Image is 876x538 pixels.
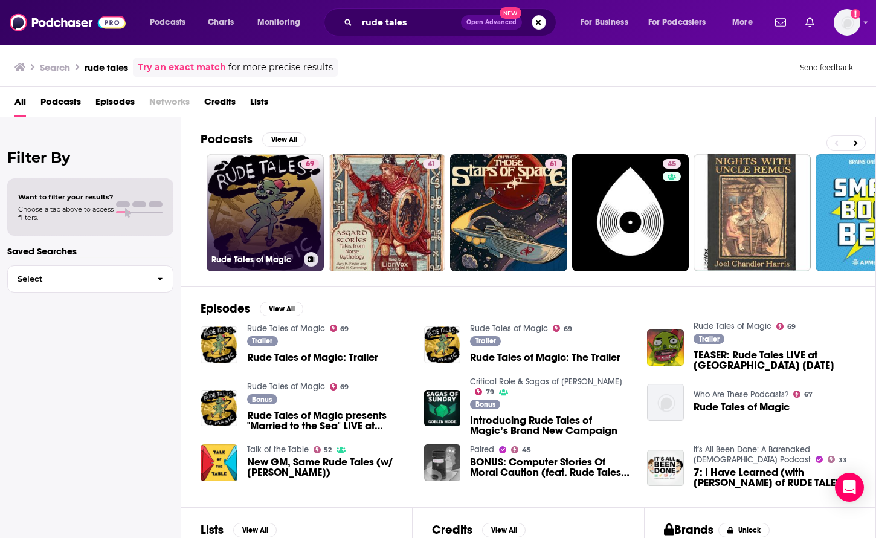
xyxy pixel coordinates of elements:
[252,337,272,345] span: Trailer
[306,158,314,170] span: 69
[247,352,378,363] a: Rude Tales of Magic: Trailer
[475,388,494,395] a: 79
[694,389,788,400] a: Who Are These Podcasts?
[668,158,676,170] span: 45
[511,446,531,453] a: 45
[647,329,684,366] img: TEASER: Rude Tales LIVE at Union Hall 1/24/20
[201,132,253,147] h2: Podcasts
[581,14,628,31] span: For Business
[247,457,410,478] a: New GM, Same Rude Tales (w/ Christopher Hastings)
[424,326,461,363] img: Rude Tales of Magic: The Trailer
[233,523,277,537] button: View All
[301,159,319,169] a: 69
[796,62,857,73] button: Send feedback
[138,60,226,74] a: Try an exact match
[247,444,309,455] a: Talk of the Table
[247,410,410,431] a: Rude Tales of Magic presents "Married to the Sea" LIVE at Union Hall
[470,457,633,478] span: BONUS: Computer Stories Of Moral Caution (feat. Rude Tales of Magic)
[201,301,303,316] a: EpisodesView All
[85,62,128,73] h3: rude tales
[249,13,316,32] button: open menu
[204,92,236,117] a: Credits
[141,13,201,32] button: open menu
[828,456,847,463] a: 33
[329,154,446,271] a: 41
[699,335,720,343] span: Trailer
[7,245,173,257] p: Saved Searches
[314,446,332,453] a: 52
[694,467,856,488] span: 7: I Have Learned (with [PERSON_NAME] of RUDE TALES OF MAGIC)
[40,92,81,117] a: Podcasts
[663,159,681,169] a: 45
[648,14,706,31] span: For Podcasters
[694,350,856,371] span: TEASER: Rude Tales LIVE at [GEOGRAPHIC_DATA] [DATE]
[8,275,147,283] span: Select
[201,522,277,537] a: ListsView All
[839,458,847,463] span: 33
[95,92,135,117] span: Episodes
[250,92,268,117] a: Lists
[647,450,684,487] img: 7: I Have Learned (with TIM PLATT of RUDE TALES OF MAGIC)
[553,325,572,332] a: 69
[450,154,567,271] a: 61
[340,384,349,390] span: 69
[500,7,521,19] span: New
[18,193,114,201] span: Want to filter your results?
[262,132,306,147] button: View All
[545,159,562,169] a: 61
[834,9,860,36] button: Show profile menu
[851,9,860,19] svg: Add a profile image
[793,391,813,398] a: 67
[10,11,126,34] img: Podchaser - Follow, Share and Rate Podcasts
[330,325,349,332] a: 69
[475,401,495,408] span: Bonus
[201,132,306,147] a: PodcastsView All
[732,14,753,31] span: More
[149,92,190,117] span: Networks
[804,392,813,397] span: 67
[475,337,496,345] span: Trailer
[647,384,684,421] img: Rude Tales of Magic
[208,14,234,31] span: Charts
[257,14,300,31] span: Monitoring
[470,415,633,436] a: Introducing Rude Tales of Magic’s Brand New Campaign
[330,383,349,391] a: 69
[150,14,185,31] span: Podcasts
[432,522,526,537] a: CreditsView All
[470,323,548,334] a: Rude Tales of Magic
[486,389,494,395] span: 79
[694,402,790,412] a: Rude Tales of Magic
[201,390,237,427] img: Rude Tales of Magic presents "Married to the Sea" LIVE at Union Hall
[787,324,796,329] span: 69
[834,9,860,36] span: Logged in as jackiemayer
[18,205,114,222] span: Choose a tab above to access filters.
[201,444,237,481] img: New GM, Same Rude Tales (w/ Christopher Hastings)
[247,381,325,392] a: Rude Tales of Magic
[694,350,856,371] a: TEASER: Rude Tales LIVE at Union Hall 1/24/20
[340,326,349,332] span: 69
[694,467,856,488] a: 7: I Have Learned (with TIM PLATT of RUDE TALES OF MAGIC)
[470,352,620,363] a: Rude Tales of Magic: The Trailer
[357,13,461,32] input: Search podcasts, credits, & more...
[564,326,572,332] span: 69
[14,92,26,117] a: All
[572,154,689,271] a: 45
[694,321,771,331] a: Rude Tales of Magic
[211,254,299,265] h3: Rude Tales of Magic
[7,149,173,166] h2: Filter By
[428,158,436,170] span: 41
[482,523,526,537] button: View All
[201,301,250,316] h2: Episodes
[718,523,770,537] button: Unlock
